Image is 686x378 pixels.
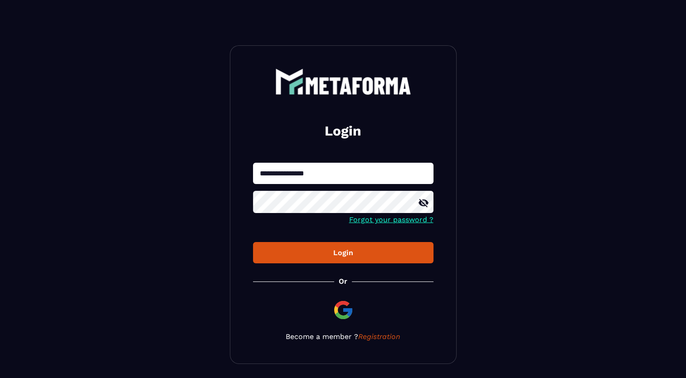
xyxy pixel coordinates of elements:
a: Registration [358,332,400,341]
div: Login [260,248,426,257]
button: Login [253,242,433,263]
a: Forgot your password ? [349,215,433,224]
h2: Login [264,122,423,140]
img: google [332,299,354,321]
a: logo [253,68,433,95]
p: Become a member ? [253,332,433,341]
p: Or [339,277,347,286]
img: logo [275,68,411,95]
